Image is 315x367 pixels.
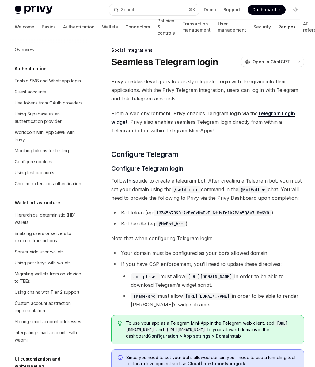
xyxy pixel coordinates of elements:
[10,127,88,145] a: Worldcoin Mini App SIWE with Privy
[164,327,207,333] code: [URL][DOMAIN_NAME]
[131,273,160,280] code: script-src
[15,180,81,187] div: Chrome extension authentication
[148,333,234,339] a: Configuration > App settings > Domains
[10,44,88,55] a: Overview
[15,329,85,344] div: Integrating smart accounts with wagmi
[15,99,82,107] div: Use tokens from OAuth providers
[111,208,304,217] li: Bot token (eg: )
[15,199,60,206] h5: Wallet infrastructure
[15,147,69,154] div: Mocking tokens for testing
[252,59,290,65] span: Open in ChatGPT
[15,211,85,226] div: Hierarchical deterministic (HD) wallets
[15,248,64,255] div: Server-side user wallets
[111,109,304,135] span: From a web environment, Privy enables Telegram login via the . Privy also enables seamless Telegr...
[10,228,88,246] a: Enabling users or servers to execute transactions
[157,20,175,34] a: Policies & controls
[238,186,268,193] code: @BotFather
[111,56,218,67] h1: Seamless Telegram login
[204,7,216,13] a: Demo
[290,5,300,15] button: Toggle dark mode
[15,230,85,244] div: Enabling users or servers to execute transactions
[223,7,240,13] a: Support
[10,178,88,189] a: Chrome extension authentication
[10,145,88,156] a: Mocking tokens for testing
[154,210,271,216] code: 1234567890:AzByCxDwEvFuGtHsIr1k2M4o5Q6s7U8w9Y0
[111,77,304,103] span: Privy enables developers to quickly integrate Login with Telegram into their applications. With t...
[182,20,211,34] a: Transaction management
[131,293,158,300] code: frame-src
[10,86,88,97] a: Guest accounts
[15,300,85,314] div: Custom account abstraction implementation
[10,156,88,167] a: Configure cookies
[10,257,88,268] a: Using passkeys with wallets
[218,20,246,34] a: User management
[253,20,271,34] a: Security
[118,321,122,326] svg: Tip
[172,186,201,193] code: /setdomain
[189,7,195,12] span: ⌘ K
[121,272,304,289] li: must allow in order to be able to download Telegram’s widget script.
[111,249,304,257] li: Your domain must be configured as your bot’s allowed domain.
[15,129,85,143] div: Worldcoin Mini App SIWE with Privy
[125,20,150,34] a: Connectors
[183,293,232,300] code: [URL][DOMAIN_NAME]
[15,289,79,296] div: Using chains with Tier 2 support
[63,20,95,34] a: Authentication
[15,110,85,125] div: Using Supabase as an authentication provider
[15,158,52,165] div: Configure cookies
[15,270,85,285] div: Migrating wallets from on-device to TEEs
[10,268,88,287] a: Migrating wallets from on-device to TEEs
[126,320,287,333] code: [URL][DOMAIN_NAME]
[10,97,88,108] a: Use tokens from OAuth providers
[248,5,286,15] a: Dashboard
[10,167,88,178] a: Using test accounts
[111,219,304,228] li: Bot handle (eg: )
[156,221,186,227] code: @MyBot_bot
[111,260,304,309] li: If you have CSP enforcement, you’ll need to update these directives:
[15,65,47,72] h5: Authentication
[15,20,34,34] a: Welcome
[127,178,135,184] a: this
[10,246,88,257] a: Server-side user wallets
[111,176,304,202] span: Follow guide to create a telegram bot. After creating a Telegram bot, you must set your domain us...
[252,7,276,13] span: Dashboard
[111,149,179,159] span: Configure Telegram
[121,292,304,309] li: must allow in order to be able to render [PERSON_NAME]’s widget iframe.
[111,234,304,243] span: Note that when configuring Telegram login:
[121,6,138,13] div: Search...
[15,318,81,325] div: Storing smart account addresses
[15,259,71,267] div: Using passkeys with wallets
[278,20,296,34] a: Recipes
[15,77,81,85] div: Enable SMS and WhatsApp login
[10,108,88,127] a: Using Supabase as an authentication provider
[10,327,88,346] a: Integrating smart accounts with wagmi
[111,164,183,173] span: Configure Telegram login
[10,287,88,298] a: Using chains with Tier 2 support
[102,20,118,34] a: Wallets
[241,57,294,67] button: Open in ChatGPT
[109,4,199,15] button: Search...⌘K
[10,210,88,228] a: Hierarchical deterministic (HD) wallets
[15,46,34,53] div: Overview
[15,88,46,96] div: Guest accounts
[10,75,88,86] a: Enable SMS and WhatsApp login
[15,6,53,14] img: light logo
[10,298,88,316] a: Custom account abstraction implementation
[42,20,56,34] a: Basics
[10,316,88,327] a: Storing smart account addresses
[185,273,234,280] code: [URL][DOMAIN_NAME]
[126,320,298,339] span: To use your app as a Telegram Mini-App in the Telegram web client, add and to your allowed domain...
[111,47,304,53] div: Social integrations
[15,169,54,176] div: Using test accounts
